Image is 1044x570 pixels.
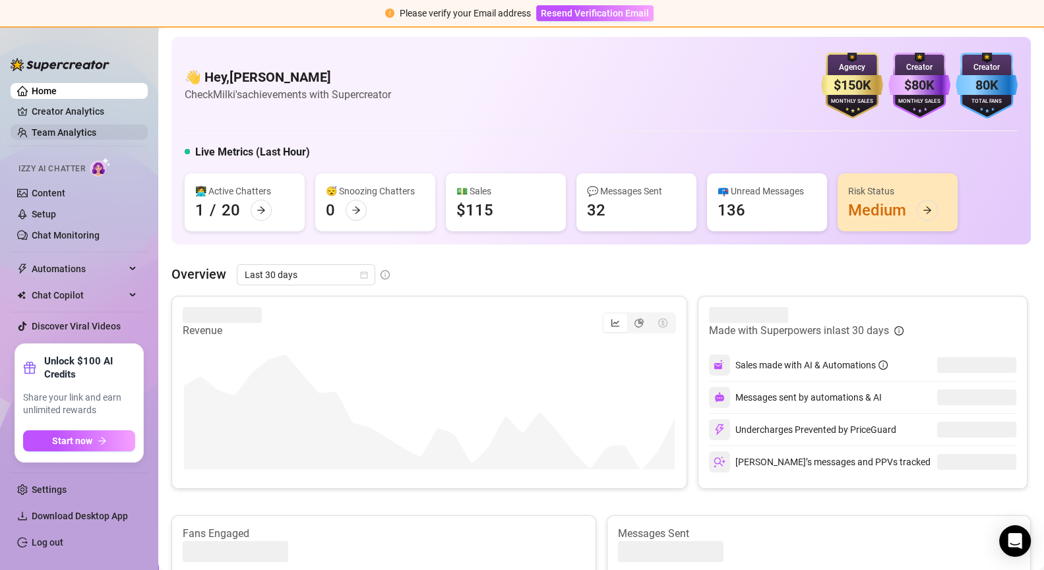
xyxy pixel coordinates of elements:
[821,75,883,96] div: $150K
[23,430,135,451] button: Start nowarrow-right
[98,436,107,445] span: arrow-right
[602,312,676,333] div: segmented control
[888,53,950,119] img: purple-badge-B9DA21FR.svg
[171,264,226,284] article: Overview
[821,98,883,106] div: Monthly Sales
[385,9,394,18] span: exclamation-circle
[32,230,100,241] a: Chat Monitoring
[956,61,1018,74] div: Creator
[52,436,92,446] span: Start now
[714,424,725,436] img: svg%3e
[23,361,36,374] span: gift
[11,58,109,71] img: logo-BBDzfeDw.svg
[735,358,888,372] div: Sales made with AI & Automations
[17,264,28,274] span: thunderbolt
[32,127,96,138] a: Team Analytics
[999,525,1031,557] div: Open Intercom Messenger
[894,326,904,335] span: info-circle
[185,68,391,86] h4: 👋 Hey, [PERSON_NAME]
[821,61,883,74] div: Agency
[848,184,947,198] div: Risk Status
[714,359,725,371] img: svg%3e
[32,321,121,331] a: Discover Viral Videos
[587,184,686,198] div: 💬 Messages Sent
[587,200,605,221] div: 32
[456,200,493,221] div: $115
[658,318,667,328] span: dollar-circle
[17,291,26,300] img: Chat Copilot
[32,101,137,122] a: Creator Analytics
[222,200,240,221] div: 20
[956,98,1018,106] div: Total Fans
[352,206,361,215] span: arrow-right
[32,285,125,306] span: Chat Copilot
[956,75,1018,96] div: 80K
[714,392,725,403] img: svg%3e
[923,206,932,215] span: arrow-right
[541,8,649,18] span: Resend Verification Email
[195,184,294,198] div: 👩‍💻 Active Chatters
[23,391,135,417] span: Share your link and earn unlimited rewards
[195,200,204,221] div: 1
[888,98,950,106] div: Monthly Sales
[32,86,57,96] a: Home
[618,527,1020,541] article: Messages Sent
[718,184,816,198] div: 📪 Unread Messages
[709,387,882,408] div: Messages sent by automations & AI
[634,318,644,328] span: pie-chart
[257,206,266,215] span: arrow-right
[718,200,745,221] div: 136
[90,157,111,177] img: AI Chatter
[245,265,367,285] span: Last 30 days
[183,323,262,339] article: Revenue
[821,53,883,119] img: gold-badge-CigiZidd.svg
[32,537,63,548] a: Log out
[709,451,931,472] div: [PERSON_NAME]’s messages and PPVs tracked
[32,209,56,219] a: Setup
[32,258,125,279] span: Automations
[536,5,654,21] button: Resend Verification Email
[709,419,896,440] div: Undercharges Prevented by PriceGuard
[878,360,888,370] span: info-circle
[709,323,889,339] article: Made with Superpowers in last 30 days
[400,6,531,20] div: Please verify your Email address
[32,484,67,495] a: Settings
[326,184,425,198] div: 😴 Snoozing Chatters
[18,163,85,175] span: Izzy AI Chatter
[44,355,135,381] strong: Unlock $100 AI Credits
[17,511,28,521] span: download
[195,144,310,160] h5: Live Metrics (Last Hour)
[360,271,368,279] span: calendar
[611,318,620,328] span: line-chart
[32,188,65,198] a: Content
[183,527,585,541] article: Fans Engaged
[888,75,950,96] div: $80K
[185,86,391,103] article: Check Milki's achievements with Supercreator
[326,200,335,221] div: 0
[456,184,555,198] div: 💵 Sales
[956,53,1018,119] img: blue-badge-DgoSNQY1.svg
[381,270,390,279] span: info-circle
[32,511,128,521] span: Download Desktop App
[714,456,725,468] img: svg%3e
[888,61,950,74] div: Creator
